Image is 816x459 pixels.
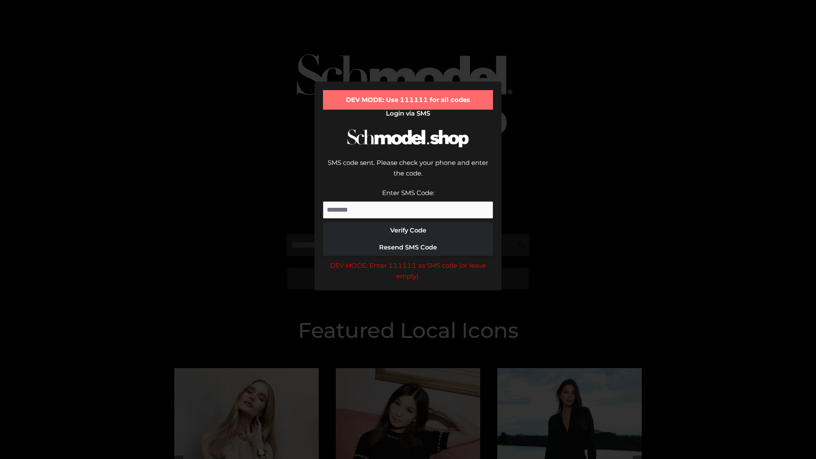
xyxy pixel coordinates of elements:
[323,110,493,117] h2: Login via SMS
[323,90,493,110] div: DEV MODE: Use 111111 for all codes
[323,222,493,239] button: Verify Code
[323,157,493,187] div: SMS code sent. Please check your phone and enter the code.
[344,122,472,155] img: Schmodel Logo
[323,260,493,282] div: DEV MODE: Enter 111111 as SMS code (or leave empty).
[382,189,434,197] label: Enter SMS Code:
[323,239,493,256] button: Resend SMS Code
